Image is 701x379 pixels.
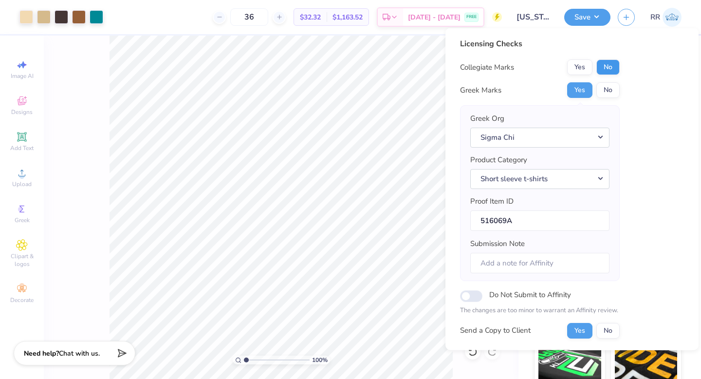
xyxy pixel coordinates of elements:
div: Collegiate Marks [460,61,514,73]
span: Clipart & logos [5,252,39,268]
button: No [596,322,620,338]
span: Upload [12,180,32,188]
span: RR [650,12,660,23]
span: 100 % [312,356,328,364]
button: No [596,59,620,75]
div: Licensing Checks [460,38,620,50]
button: Yes [567,322,592,338]
span: Greek [15,216,30,224]
label: Do Not Submit to Affinity [489,288,571,301]
label: Proof Item ID [470,196,514,207]
button: Short sleeve t-shirts [470,169,609,189]
a: RR [650,8,682,27]
span: [DATE] - [DATE] [408,12,461,22]
button: Yes [567,82,592,98]
label: Greek Org [470,113,504,124]
div: Send a Copy to Client [460,325,531,336]
span: Image AI [11,72,34,80]
span: Add Text [10,144,34,152]
button: Sigma Chi [470,127,609,147]
span: $32.32 [300,12,321,22]
img: Rigil Kent Ricardo [663,8,682,27]
strong: Need help? [24,349,59,358]
p: The changes are too minor to warrant an Affinity review. [460,306,620,316]
button: Yes [567,59,592,75]
span: $1,163.52 [332,12,363,22]
span: Decorate [10,296,34,304]
label: Product Category [470,154,527,166]
span: Designs [11,108,33,116]
div: Greek Marks [460,84,501,95]
span: Chat with us. [59,349,100,358]
button: Save [564,9,610,26]
span: FREE [466,14,477,20]
button: No [596,82,620,98]
input: Untitled Design [509,7,557,27]
input: Add a note for Affinity [470,252,609,273]
label: Submission Note [470,238,525,249]
input: – – [230,8,268,26]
